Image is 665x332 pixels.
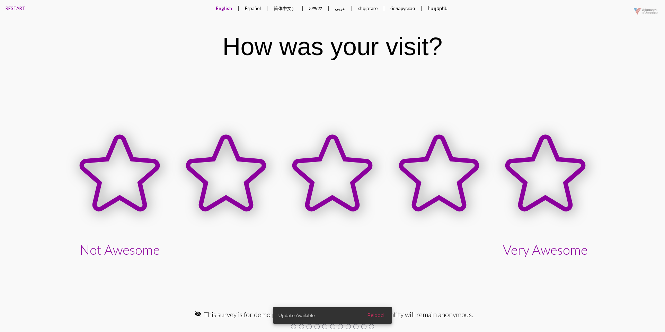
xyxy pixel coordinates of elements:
[367,312,384,318] span: Reload
[195,311,201,317] mat-icon: visibility_off
[223,32,443,61] div: How was your visit?
[278,312,315,319] span: Update Available
[629,2,663,21] img: VOAmerica-1920-logo-pos-alpha-20210513.png
[362,309,389,322] button: Reload
[204,311,473,318] span: This survey is for demo purposes, we value your privacy, your identity will remain anonymous.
